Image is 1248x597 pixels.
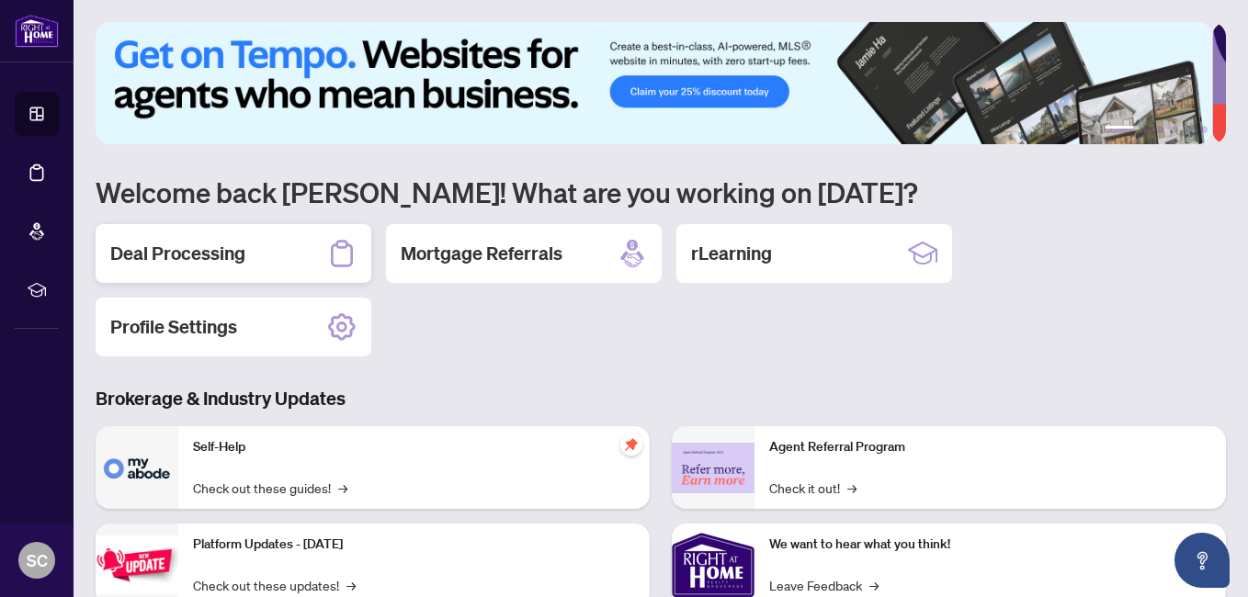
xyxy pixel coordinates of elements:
[96,175,1226,209] h1: Welcome back [PERSON_NAME]! What are you working on [DATE]?
[15,14,59,48] img: logo
[1105,126,1134,133] button: 1
[691,241,772,266] h2: rLearning
[1141,126,1149,133] button: 2
[110,314,237,340] h2: Profile Settings
[1186,126,1193,133] button: 5
[769,478,857,498] a: Check it out!→
[869,575,879,595] span: →
[96,535,178,593] img: Platform Updates - July 21, 2025
[620,434,642,456] span: pushpin
[27,547,48,573] span: SC
[769,575,879,595] a: Leave Feedback→
[193,535,635,555] p: Platform Updates - [DATE]
[769,535,1211,555] p: We want to hear what you think!
[1200,126,1208,133] button: 6
[346,575,356,595] span: →
[96,22,1212,144] img: Slide 0
[96,386,1226,411] h3: Brokerage & Industry Updates
[1156,126,1163,133] button: 3
[338,478,347,498] span: →
[847,478,857,498] span: →
[401,241,562,266] h2: Mortgage Referrals
[1171,126,1178,133] button: 4
[193,478,347,498] a: Check out these guides!→
[769,437,1211,457] p: Agent Referral Program
[96,426,178,509] img: Self-Help
[1174,533,1230,588] button: Open asap
[110,241,245,266] h2: Deal Processing
[672,443,754,493] img: Agent Referral Program
[193,575,356,595] a: Check out these updates!→
[193,437,635,457] p: Self-Help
